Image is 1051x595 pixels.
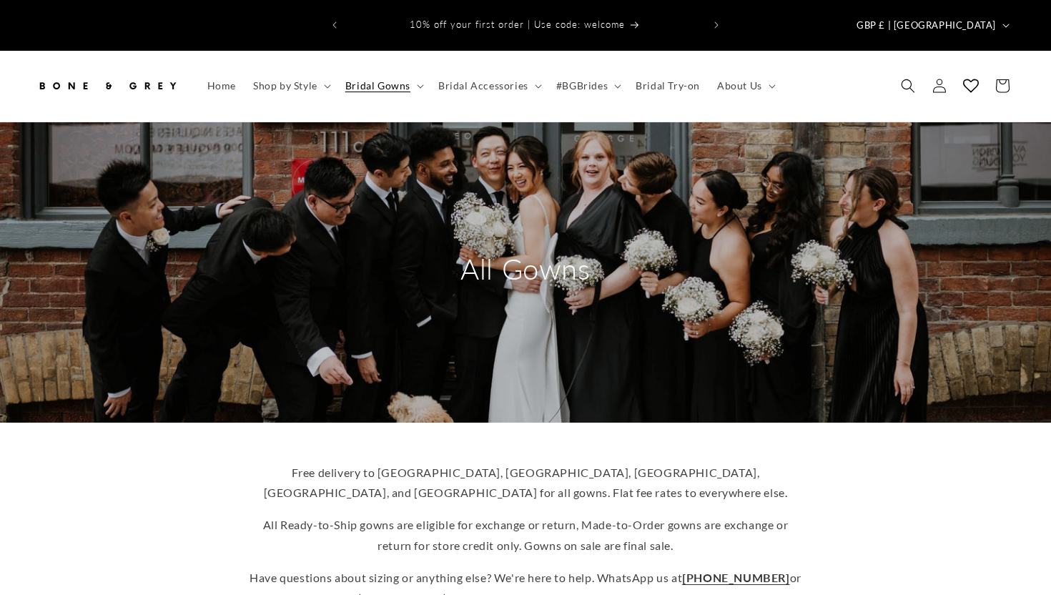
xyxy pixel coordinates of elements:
img: Bone and Grey Bridal [36,70,179,102]
span: Bridal Accessories [438,79,528,92]
span: GBP £ | [GEOGRAPHIC_DATA] [857,19,996,33]
span: About Us [717,79,762,92]
span: Bridal Gowns [345,79,410,92]
button: GBP £ | [GEOGRAPHIC_DATA] [848,11,1015,39]
p: All Ready-to-Ship gowns are eligible for exchange or return, Made-to-Order gowns are exchange or ... [247,515,804,556]
a: Bone and Grey Bridal [31,65,184,107]
summary: Shop by Style [245,71,337,101]
a: Bridal Try-on [627,71,709,101]
button: Previous announcement [319,11,350,39]
summary: Search [892,70,924,102]
summary: Bridal Gowns [337,71,430,101]
button: Next announcement [701,11,732,39]
span: Bridal Try-on [636,79,700,92]
summary: About Us [709,71,781,101]
span: 10% off your first order | Use code: welcome [410,19,625,30]
span: Home [207,79,236,92]
h2: All Gowns [390,250,661,287]
a: Home [199,71,245,101]
p: Free delivery to [GEOGRAPHIC_DATA], [GEOGRAPHIC_DATA], [GEOGRAPHIC_DATA], [GEOGRAPHIC_DATA], and ... [247,463,804,504]
summary: #BGBrides [548,71,627,101]
span: #BGBrides [556,79,608,92]
a: [PHONE_NUMBER] [682,571,789,584]
span: Shop by Style [253,79,317,92]
summary: Bridal Accessories [430,71,548,101]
